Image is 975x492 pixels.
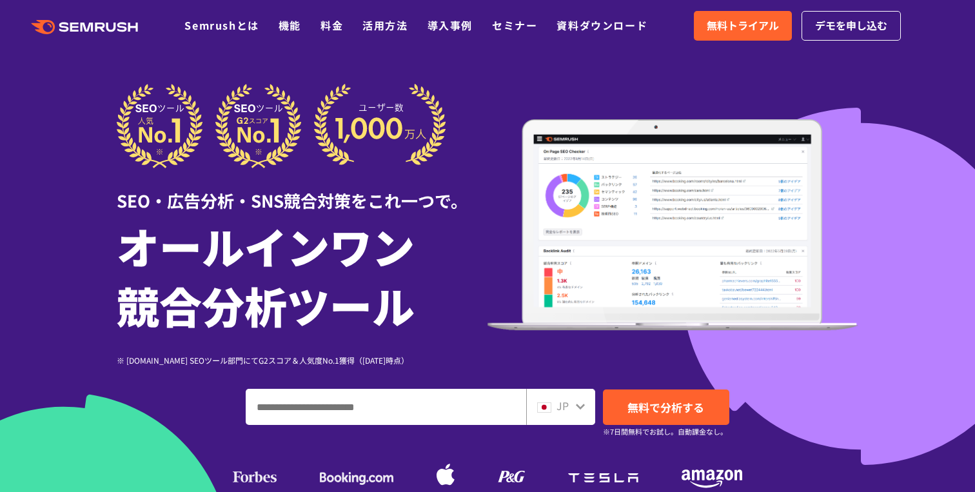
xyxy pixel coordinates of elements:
[117,168,488,213] div: SEO・広告分析・SNS競合対策をこれ一つで。
[556,398,569,413] span: JP
[246,389,526,424] input: ドメイン、キーワードまたはURLを入力してください
[694,11,792,41] a: 無料トライアル
[707,17,779,34] span: 無料トライアル
[320,17,343,33] a: 料金
[492,17,537,33] a: セミナー
[603,426,727,438] small: ※7日間無料でお試し。自動課金なし。
[627,399,704,415] span: 無料で分析する
[428,17,473,33] a: 導入事例
[279,17,301,33] a: 機能
[802,11,901,41] a: デモを申し込む
[815,17,887,34] span: デモを申し込む
[184,17,259,33] a: Semrushとは
[117,354,488,366] div: ※ [DOMAIN_NAME] SEOツール部門にてG2スコア＆人気度No.1獲得（[DATE]時点）
[556,17,647,33] a: 資料ダウンロード
[117,216,488,335] h1: オールインワン 競合分析ツール
[362,17,408,33] a: 活用方法
[603,389,729,425] a: 無料で分析する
